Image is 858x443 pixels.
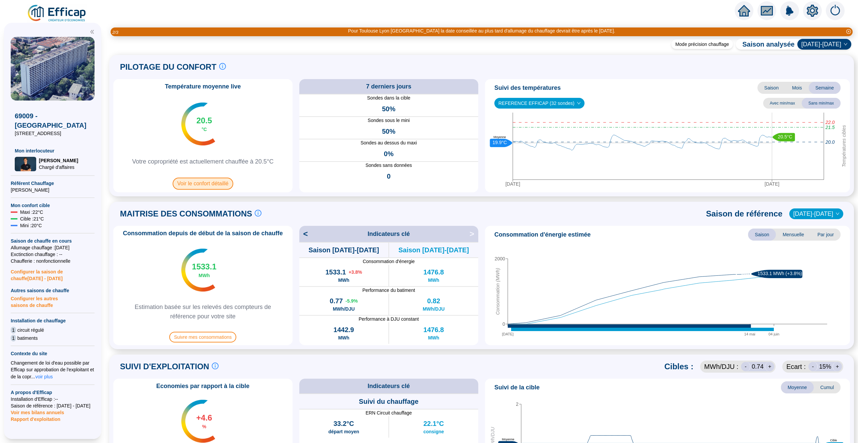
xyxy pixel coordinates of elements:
[333,325,354,334] span: 1442.9
[752,362,763,371] span: 0.74
[736,40,795,49] span: Saison analysée
[120,361,209,372] span: SUIVI D'EXPLOITATION
[299,229,308,239] span: <
[125,157,280,166] span: Votre copropriété est actuellement chauffée à 20.5°C
[169,332,236,342] span: Suivre mes consommations
[801,39,847,49] span: 2024-2025
[494,230,591,239] span: Consommation d'énergie estimée
[806,5,818,17] span: setting
[11,327,16,333] span: 1
[778,134,792,139] text: 20.5°C
[90,29,95,34] span: double-left
[764,181,779,187] tspan: [DATE]
[328,428,359,435] span: départ moyen
[349,269,362,275] span: + 3.8 %
[11,202,95,209] span: Mon confort cible
[11,335,16,341] span: 1
[348,27,615,35] div: Pour Toulouse Lyon [GEOGRAPHIC_DATA] la date conseillée au plus tard d'allumage du chauffage devr...
[765,362,774,371] div: +
[212,363,219,369] span: info-circle
[761,5,773,17] span: fund
[299,258,479,265] span: Consommation d'énergie
[833,362,842,371] div: +
[11,258,95,264] span: Chaufferie : non fonctionnelle
[502,438,514,441] text: Moyenne
[494,383,540,392] span: Suivi de la cible
[387,172,390,181] span: 0
[20,222,42,229] span: Mini : 20 °C
[359,397,419,406] span: Suivi du chauffage
[825,139,835,145] tspan: 20.0
[199,272,210,279] span: MWh
[664,361,693,372] span: Cibles :
[192,261,217,272] span: 1533.1
[495,256,505,261] tspan: 2000
[738,5,750,17] span: home
[15,157,36,171] img: Chargé d'affaires
[11,251,95,258] span: Exctinction chauffage : --
[11,238,95,244] span: Saison de chauffe en cours
[11,264,95,282] span: Configurer la saison de chauffe [DATE] - [DATE]
[366,82,411,91] span: 7 derniers jours
[112,30,118,35] i: 2 / 3
[219,63,226,70] span: info-circle
[844,42,848,46] span: down
[382,127,395,136] span: 50%
[423,325,444,334] span: 1476.8
[399,245,469,255] span: Saison [DATE]-[DATE]
[470,229,478,239] span: >
[35,373,53,380] button: voir plus
[808,362,818,371] div: -
[825,125,835,130] tspan: 21.5
[516,401,518,407] tspan: 2
[744,332,755,336] tspan: 14 mai
[494,83,561,92] span: Suivi des températures
[814,381,841,393] span: Cumul
[299,287,479,294] span: Performance du batiment
[11,389,95,396] span: A propos d'Efficap
[428,277,439,283] span: MWh
[502,332,514,336] tspan: [DATE]
[11,416,95,423] span: Rapport d'exploitation
[704,362,738,371] span: MWh /DJU :
[15,111,90,130] span: 69009 - [GEOGRAPHIC_DATA]
[423,419,444,428] span: 22.1°C
[255,210,261,216] span: info-circle
[836,212,840,216] span: down
[308,245,379,255] span: Saison [DATE]-[DATE]
[11,244,95,251] span: Allumage chauffage : [DATE]
[39,157,78,164] span: [PERSON_NAME]
[671,40,733,49] div: Mode précision chauffage
[846,29,851,34] span: close-circle
[781,381,814,393] span: Moyenne
[423,306,444,312] span: MWh/DJU
[161,82,245,91] span: Température moyenne live
[196,115,212,126] span: 20.5
[11,187,95,193] span: [PERSON_NAME]
[299,117,479,124] span: Sondes sous le mini
[152,381,253,391] span: Economies par rapport à la cible
[15,130,90,137] span: [STREET_ADDRESS]
[181,400,215,443] img: indicateur températures
[493,135,506,139] text: Moyenne
[119,229,287,238] span: Consommation depuis de début de la saison de chauffe
[338,277,349,283] span: MWh
[325,267,346,277] span: 1533.1
[793,209,839,219] span: 2023-2024
[173,178,233,190] span: Voir le confort détaillé
[11,287,95,294] span: Autres saisons de chauffe
[17,327,44,333] span: circuit régulé
[785,82,809,94] span: Mois
[776,229,811,241] span: Mensuelle
[502,321,505,327] tspan: 0
[11,402,95,409] span: Saison de référence : [DATE] - [DATE]
[757,271,802,276] text: 1533.1 MWh (+3.8%)
[706,208,783,219] span: Saison de référence
[841,125,847,167] tspan: Températures cibles
[11,406,64,415] span: Voir mes bilans annuels
[27,4,87,23] img: efficap energie logo
[384,149,393,159] span: 0%
[299,409,479,416] span: ERN Circuit chauffage
[498,98,580,108] span: REFERENCE EFFICAP (32 sondes)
